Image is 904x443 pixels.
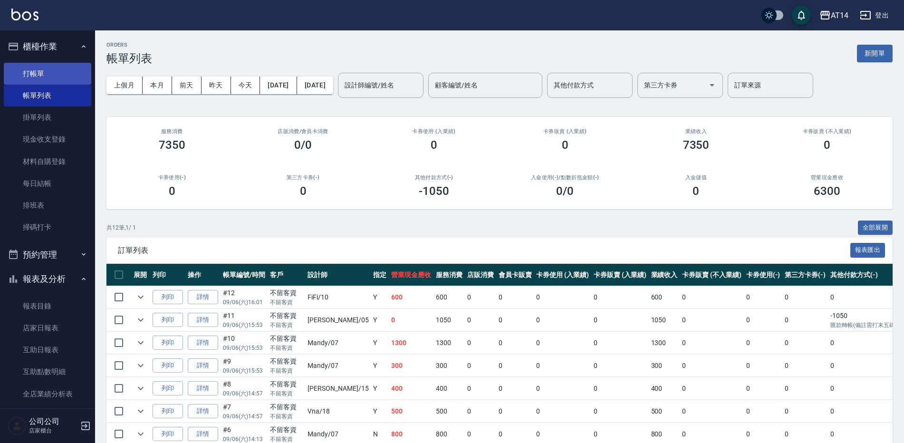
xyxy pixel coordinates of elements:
[270,412,303,421] p: 不留客資
[223,344,265,352] p: 09/06 (六) 15:53
[270,389,303,398] p: 不留客資
[305,309,371,331] td: [PERSON_NAME] /05
[534,309,591,331] td: 0
[153,358,183,373] button: 列印
[389,286,433,308] td: 600
[814,184,840,198] h3: 6300
[150,264,185,286] th: 列印
[371,286,389,308] td: Y
[534,332,591,354] td: 0
[642,128,750,135] h2: 業績收入
[223,412,265,421] p: 09/06 (六) 14:57
[4,317,91,339] a: 店家日報表
[221,332,268,354] td: #10
[704,77,720,93] button: Open
[828,332,899,354] td: 0
[433,309,465,331] td: 1050
[433,264,465,286] th: 服務消費
[11,9,38,20] img: Logo
[683,138,710,152] h3: 7350
[29,417,77,426] h5: 公司公司
[305,332,371,354] td: Mandy /07
[857,45,893,62] button: 新開單
[534,400,591,423] td: 0
[270,344,303,352] p: 不留客資
[380,174,488,181] h2: 其他付款方式(-)
[465,264,496,286] th: 店販消費
[143,77,172,94] button: 本月
[153,290,183,305] button: 列印
[496,400,534,423] td: 0
[270,334,303,344] div: 不留客資
[268,264,306,286] th: 客戶
[4,242,91,267] button: 預約管理
[4,267,91,291] button: 報表及分析
[118,246,850,255] span: 訂單列表
[591,264,649,286] th: 卡券販賣 (入業績)
[223,389,265,398] p: 09/06 (六) 14:57
[433,355,465,377] td: 300
[389,377,433,400] td: 400
[858,221,893,235] button: 全部展開
[270,356,303,366] div: 不留客資
[305,355,371,377] td: Mandy /07
[153,427,183,442] button: 列印
[223,298,265,307] p: 09/06 (六) 16:01
[270,288,303,298] div: 不留客資
[496,309,534,331] td: 0
[828,400,899,423] td: 0
[773,128,881,135] h2: 卡券販賣 (不入業績)
[270,402,303,412] div: 不留客資
[857,48,893,58] a: 新開單
[223,321,265,329] p: 09/06 (六) 15:53
[29,426,77,435] p: 店家櫃台
[159,138,185,152] h3: 7350
[221,309,268,331] td: #11
[773,174,881,181] h2: 營業現金應收
[188,381,218,396] a: 詳情
[188,336,218,350] a: 詳情
[433,377,465,400] td: 400
[106,77,143,94] button: 上個月
[221,264,268,286] th: 帳單編號/時間
[511,174,619,181] h2: 入金使用(-) /點數折抵金額(-)
[496,355,534,377] td: 0
[4,194,91,216] a: 排班表
[4,85,91,106] a: 帳單列表
[816,6,852,25] button: AT14
[465,332,496,354] td: 0
[534,377,591,400] td: 0
[680,332,743,354] td: 0
[389,400,433,423] td: 500
[305,286,371,308] td: FiFi /10
[153,336,183,350] button: 列印
[270,321,303,329] p: 不留客資
[300,184,307,198] h3: 0
[4,339,91,361] a: 互助日報表
[371,377,389,400] td: Y
[134,381,148,395] button: expand row
[692,184,699,198] h3: 0
[591,400,649,423] td: 0
[680,309,743,331] td: 0
[389,332,433,354] td: 1300
[649,264,680,286] th: 業績收入
[828,264,899,286] th: 其他付款方式(-)
[389,264,433,286] th: 營業現金應收
[4,128,91,150] a: 現金收支登錄
[270,366,303,375] p: 不留客資
[496,377,534,400] td: 0
[642,174,750,181] h2: 入金儲值
[744,355,783,377] td: 0
[850,243,885,258] button: 報表匯出
[649,377,680,400] td: 400
[221,355,268,377] td: #9
[431,138,437,152] h3: 0
[134,404,148,418] button: expand row
[591,377,649,400] td: 0
[419,184,449,198] h3: -1050
[824,138,830,152] h3: 0
[188,358,218,373] a: 詳情
[297,77,333,94] button: [DATE]
[744,264,783,286] th: 卡券使用(-)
